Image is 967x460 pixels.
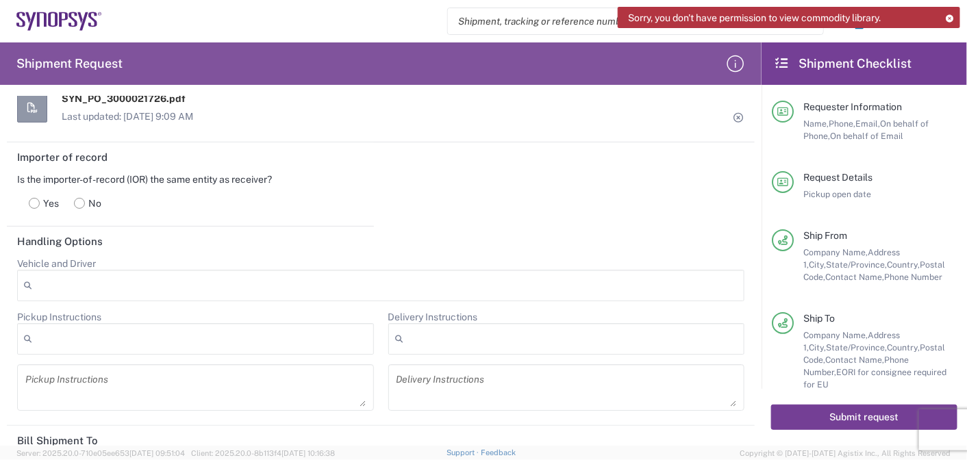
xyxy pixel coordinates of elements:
span: Requester Information [803,101,902,112]
label: No [66,190,109,217]
span: Contact Name, [825,355,884,365]
span: Company Name, [803,330,868,340]
span: Last updated: [DATE] 9:09 AM [62,110,193,123]
span: Country, [887,342,920,353]
input: Shipment, tracking or reference number [448,8,803,34]
span: EORI for consignee required for EU [803,367,946,389]
span: [DATE] 10:16:38 [281,449,335,457]
button: Submit request [771,405,957,430]
span: Phone Number [884,272,942,282]
span: City, [809,259,826,270]
span: Pickup open date [803,189,871,199]
h2: Bill Shipment To [17,434,98,448]
a: Support [447,448,481,457]
span: Name, [803,118,829,129]
span: [DATE] 09:51:04 [129,449,185,457]
span: State/Province, [826,342,887,353]
span: Company Name, [803,247,868,257]
span: Sorry, you don't have permission to view commodity library. [628,12,881,24]
label: Pickup Instructions [17,311,101,323]
span: Ship To [803,313,835,324]
span: Country, [887,259,920,270]
span: On behalf of Email [830,131,903,141]
a: Feedback [481,448,516,457]
span: Phone, [829,118,855,129]
h2: Shipment Checklist [774,55,912,72]
span: Contact Name, [825,272,884,282]
span: Ship From [803,230,847,241]
label: Vehicle and Driver [17,257,96,270]
div: Is the importer-of-record (IOR) the same entity as receiver? [17,173,364,186]
label: Yes [21,190,66,217]
h2: Handling Options [17,235,103,248]
span: City, [809,342,826,353]
span: Server: 2025.20.0-710e05ee653 [16,449,185,457]
span: Client: 2025.20.0-8b113f4 [191,449,335,457]
label: Delivery Instructions [388,311,478,323]
span: SYN_PO_3000021726.pdf [62,92,193,105]
span: State/Province, [826,259,887,270]
span: Copyright © [DATE]-[DATE] Agistix Inc., All Rights Reserved [740,447,951,459]
h2: Importer of record [17,151,108,164]
h2: Shipment Request [16,55,123,72]
span: Request Details [803,172,872,183]
span: Email, [855,118,880,129]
